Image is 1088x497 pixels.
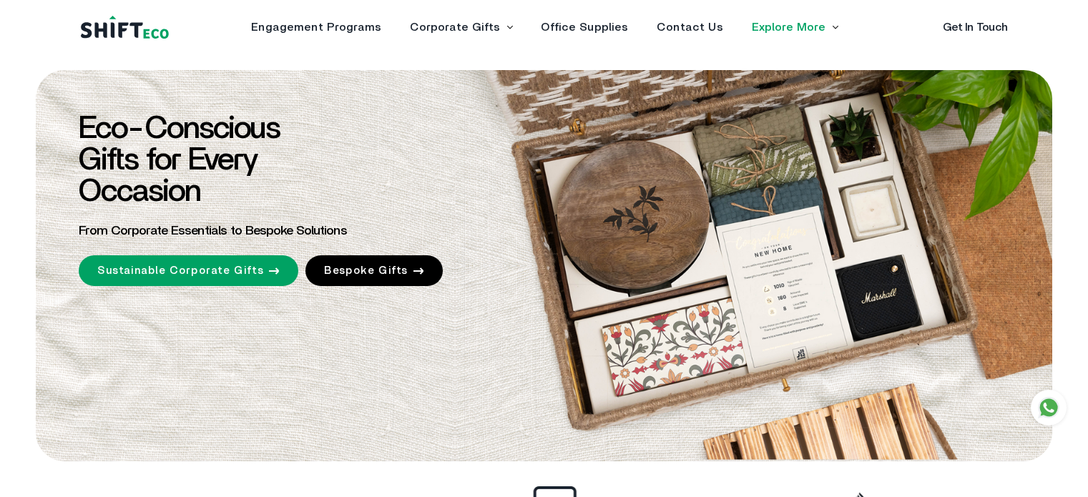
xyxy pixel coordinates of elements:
a: Contact Us [657,21,723,33]
a: Sustainable Corporate Gifts [79,255,298,286]
a: Get In Touch [943,21,1008,33]
a: Office Supplies [541,21,628,33]
span: From Corporate Essentials to Bespoke Solutions [79,225,347,237]
a: Explore More [752,21,825,33]
a: Corporate Gifts [410,21,500,33]
a: Engagement Programs [251,21,381,33]
span: Eco-Conscious Gifts for Every Occasion [79,113,280,207]
a: Bespoke Gifts [305,255,443,286]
